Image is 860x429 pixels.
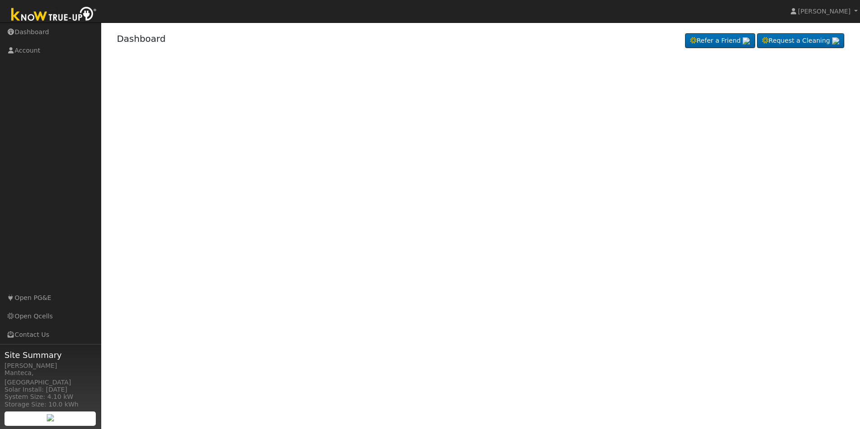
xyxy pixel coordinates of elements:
span: Site Summary [4,349,96,361]
div: System Size: 4.10 kW [4,392,96,402]
a: Refer a Friend [685,33,755,49]
img: retrieve [47,414,54,421]
a: Request a Cleaning [757,33,844,49]
div: [PERSON_NAME] [4,361,96,371]
img: retrieve [832,37,839,45]
img: retrieve [743,37,750,45]
div: Storage Size: 10.0 kWh [4,400,96,409]
img: Know True-Up [7,5,101,25]
div: Solar Install: [DATE] [4,385,96,394]
a: Dashboard [117,33,166,44]
div: Manteca, [GEOGRAPHIC_DATA] [4,368,96,387]
span: [PERSON_NAME] [798,8,851,15]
